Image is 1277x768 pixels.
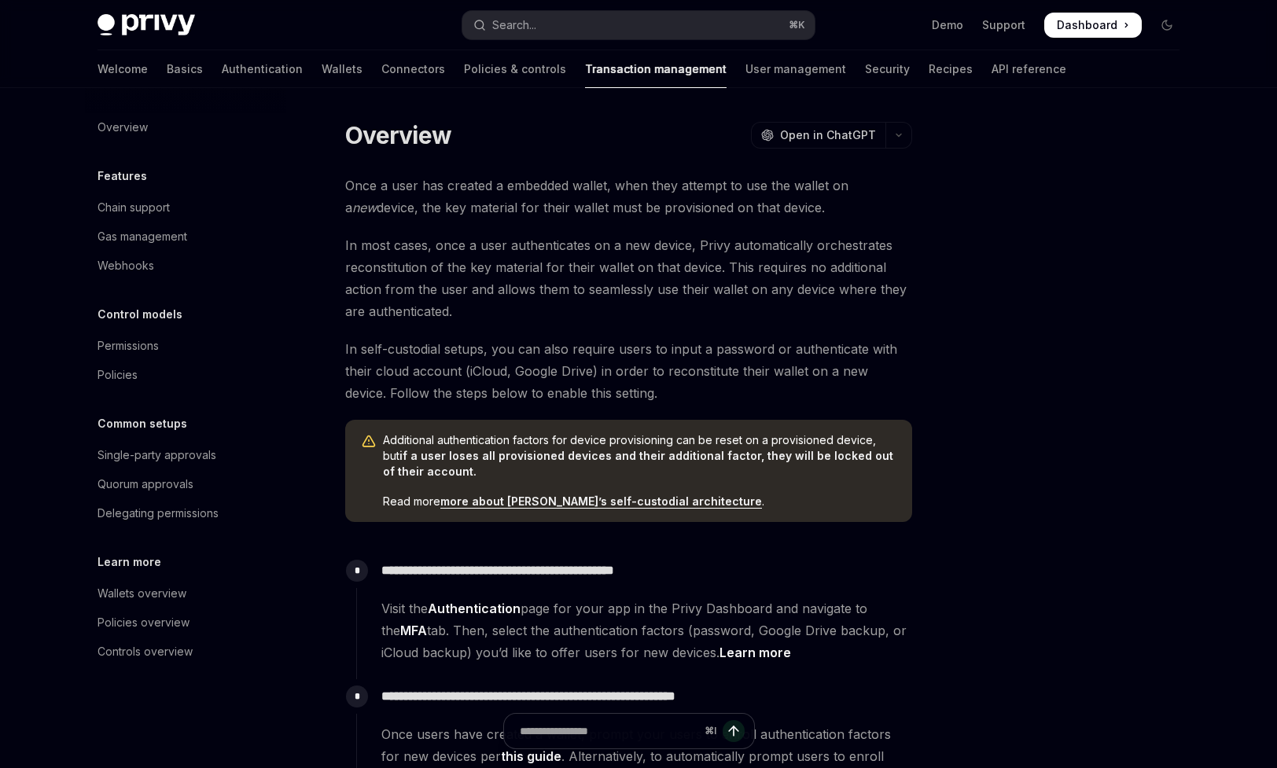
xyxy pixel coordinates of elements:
span: In most cases, once a user authenticates on a new device, Privy automatically orchestrates recons... [345,234,912,322]
div: Quorum approvals [98,475,193,494]
h5: Control models [98,305,182,324]
button: Toggle dark mode [1154,13,1179,38]
h5: Common setups [98,414,187,433]
span: Once a user has created a embedded wallet, when they attempt to use the wallet on a device, the k... [345,175,912,219]
div: Chain support [98,198,170,217]
button: Send message [723,720,745,742]
a: Wallets overview [85,579,286,608]
span: In self-custodial setups, you can also require users to input a password or authenticate with the... [345,338,912,404]
span: Visit the page for your app in the Privy Dashboard and navigate to the tab. Then, select the auth... [381,597,911,663]
a: Single-party approvals [85,441,286,469]
span: ⌘ K [789,19,805,31]
div: Overview [98,118,148,137]
div: Gas management [98,227,187,246]
div: Search... [492,16,536,35]
a: Welcome [98,50,148,88]
a: Basics [167,50,203,88]
strong: Authentication [428,601,521,616]
a: User management [745,50,846,88]
button: Open in ChatGPT [751,122,885,149]
a: Webhooks [85,252,286,280]
strong: if a user loses all provisioned devices and their additional factor, they will be locked out of t... [383,449,893,478]
div: Permissions [98,336,159,355]
a: Support [982,17,1025,33]
a: Chain support [85,193,286,222]
span: Open in ChatGPT [780,127,876,143]
a: API reference [992,50,1066,88]
a: Learn more [719,645,791,661]
div: Webhooks [98,256,154,275]
a: Policies overview [85,608,286,637]
a: Quorum approvals [85,470,286,498]
span: Read more . [383,494,896,509]
a: Connectors [381,50,445,88]
div: Wallets overview [98,584,186,603]
a: Wallets [322,50,362,88]
strong: MFA [400,623,427,638]
div: Delegating permissions [98,504,219,523]
h5: Features [98,167,147,186]
a: Security [865,50,910,88]
a: Dashboard [1044,13,1142,38]
svg: Warning [361,434,377,450]
a: more about [PERSON_NAME]’s self-custodial architecture [440,494,762,509]
a: Controls overview [85,638,286,666]
a: Gas management [85,222,286,251]
a: Demo [932,17,963,33]
div: Single-party approvals [98,446,216,465]
div: Controls overview [98,642,193,661]
a: Delegating permissions [85,499,286,527]
a: Policies [85,361,286,389]
a: Overview [85,113,286,141]
h1: Overview [345,121,451,149]
a: Policies & controls [464,50,566,88]
img: dark logo [98,14,195,36]
input: Ask a question... [520,714,698,748]
a: Permissions [85,332,286,360]
a: Recipes [929,50,973,88]
a: Transaction management [585,50,727,88]
div: Policies overview [98,613,190,632]
h5: Learn more [98,553,161,571]
div: Policies [98,366,138,384]
button: Open search [462,11,815,39]
span: Dashboard [1057,17,1117,33]
a: Authentication [222,50,303,88]
em: new [352,200,377,215]
span: Additional authentication factors for device provisioning can be reset on a provisioned device, but [383,432,896,480]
